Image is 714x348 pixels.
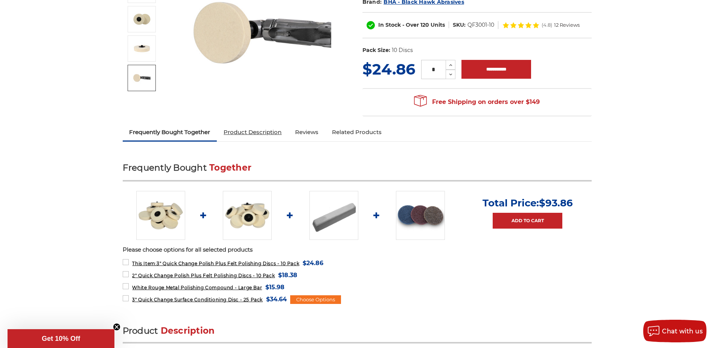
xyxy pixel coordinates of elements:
a: Product Description [217,124,288,140]
span: In Stock [378,21,401,28]
span: Get 10% Off [42,335,80,342]
span: 12 Reviews [554,23,580,27]
span: $24.86 [303,258,323,268]
span: Description [161,325,215,336]
button: Close teaser [113,323,120,331]
span: Together [209,162,251,173]
span: Frequently Bought [123,162,207,173]
p: Total Price: [483,197,573,209]
img: 3 inch polishing felt roloc discs [136,191,185,240]
span: Units [431,21,445,28]
a: Reviews [288,124,325,140]
span: (4.8) [542,23,552,27]
span: 3" Quick Change Surface Conditioning Disc - 25 Pack [132,297,263,302]
span: - Over [402,21,419,28]
dd: QF3001-10 [467,21,494,29]
img: 3 inch quick change buffing discs [132,10,151,29]
span: White Rouge Metal Polishing Compound - Large Bar [132,285,262,290]
div: Choose Options [290,295,341,304]
button: Chat with us [643,320,706,342]
span: Chat with us [662,328,703,335]
span: $24.86 [362,60,415,78]
span: $34.64 [266,294,287,304]
span: 2" Quick Change Polish Plus Felt Polishing Discs - 10 Pack [132,273,275,278]
a: Frequently Bought Together [123,124,217,140]
p: Please choose options for all selected products [123,246,592,254]
span: Free Shipping on orders over $149 [414,95,540,110]
span: $93.86 [539,197,573,209]
span: $18.38 [278,270,297,280]
img: die grinder polishing disc [132,69,151,87]
span: $15.98 [265,282,285,292]
strong: This Item: [132,261,157,266]
a: Related Products [325,124,388,140]
div: Get 10% OffClose teaser [8,329,114,348]
a: Add to Cart [493,213,562,229]
dt: SKU: [453,21,466,29]
dt: Pack Size: [362,46,390,54]
span: 3" Quick Change Polish Plus Felt Polishing Discs - 10 Pack [132,261,299,266]
img: 3" roloc discs for buffing and polishing [132,39,151,58]
span: 120 [420,21,429,28]
dd: 10 Discs [392,46,413,54]
span: Product [123,325,158,336]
